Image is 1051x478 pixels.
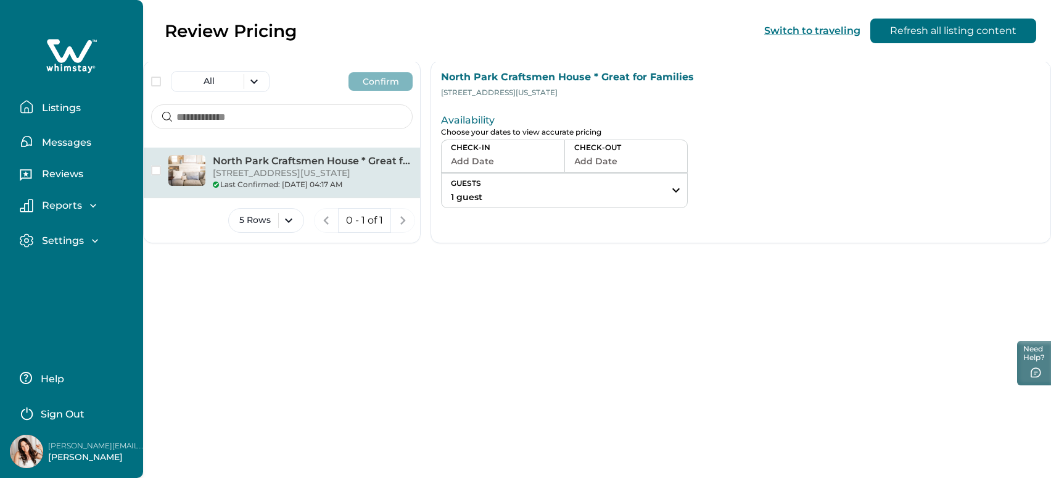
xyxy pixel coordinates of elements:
[346,214,383,227] p: 0 - 1 of 1
[442,174,492,188] p: GUESTS
[48,451,147,464] p: [PERSON_NAME]
[228,208,304,233] button: 5 Rows
[165,20,297,41] p: Review Pricing
[38,199,82,212] p: Reports
[314,208,339,233] button: previous page
[20,129,133,154] button: Messages
[764,25,860,36] button: Switch to traveling
[20,199,133,212] button: Reports
[38,102,81,114] p: Listings
[390,208,415,233] button: next page
[20,400,129,425] button: Sign Out
[38,235,84,247] p: Settings
[213,167,413,180] p: [STREET_ADDRESS][US_STATE]
[20,233,133,248] button: Settings
[213,155,413,167] p: North Park Craftsmen House * Great for Families
[441,114,749,127] p: Availability
[441,88,1041,98] p: [STREET_ADDRESS][US_STATE]
[20,94,133,119] button: Listings
[213,179,413,190] div: Last Confirmed: [DATE] 04:17 AM
[171,71,270,92] button: All
[48,440,147,452] p: [PERSON_NAME][EMAIL_ADDRESS][DOMAIN_NAME]
[20,366,129,390] button: Help
[338,208,391,233] button: 0 - 1 of 1
[442,188,492,206] button: 1 guest
[451,153,555,170] button: Add Date
[442,174,687,208] button: GUESTS1 guest
[37,373,64,385] p: Help
[870,19,1036,43] button: Refresh all listing content
[451,143,555,153] p: CHECK-IN
[41,408,84,421] p: Sign Out
[574,153,678,170] button: Add Date
[20,164,133,188] button: Reviews
[574,143,678,153] p: CHECK-OUT
[168,155,205,186] img: North Park Craftsmen House * Great for Families
[441,128,749,137] p: Choose your dates to view accurate pricing
[38,168,83,180] p: Reviews
[348,72,413,91] button: Confirm
[38,136,91,149] p: Messages
[441,71,1041,83] p: North Park Craftsmen House * Great for Families
[151,166,161,175] button: checkbox
[10,435,43,468] img: Whimstay Host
